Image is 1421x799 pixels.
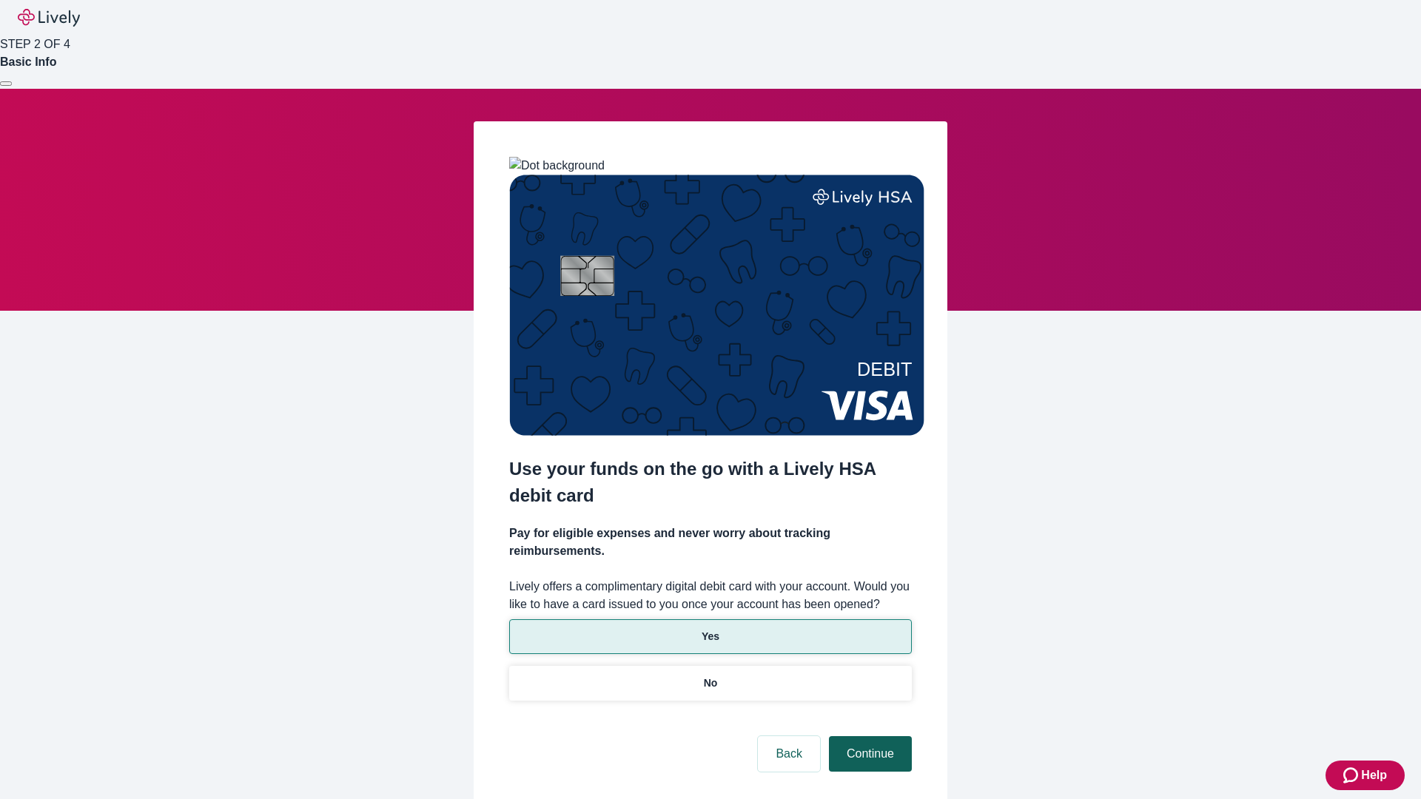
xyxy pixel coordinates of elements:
[1361,766,1387,784] span: Help
[509,619,912,654] button: Yes
[509,175,924,436] img: Debit card
[704,675,718,691] p: No
[702,629,719,644] p: Yes
[829,736,912,772] button: Continue
[1343,766,1361,784] svg: Zendesk support icon
[509,456,912,509] h2: Use your funds on the go with a Lively HSA debit card
[509,157,605,175] img: Dot background
[509,578,912,613] label: Lively offers a complimentary digital debit card with your account. Would you like to have a card...
[758,736,820,772] button: Back
[1326,761,1405,790] button: Zendesk support iconHelp
[509,666,912,701] button: No
[509,525,912,560] h4: Pay for eligible expenses and never worry about tracking reimbursements.
[18,9,80,27] img: Lively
